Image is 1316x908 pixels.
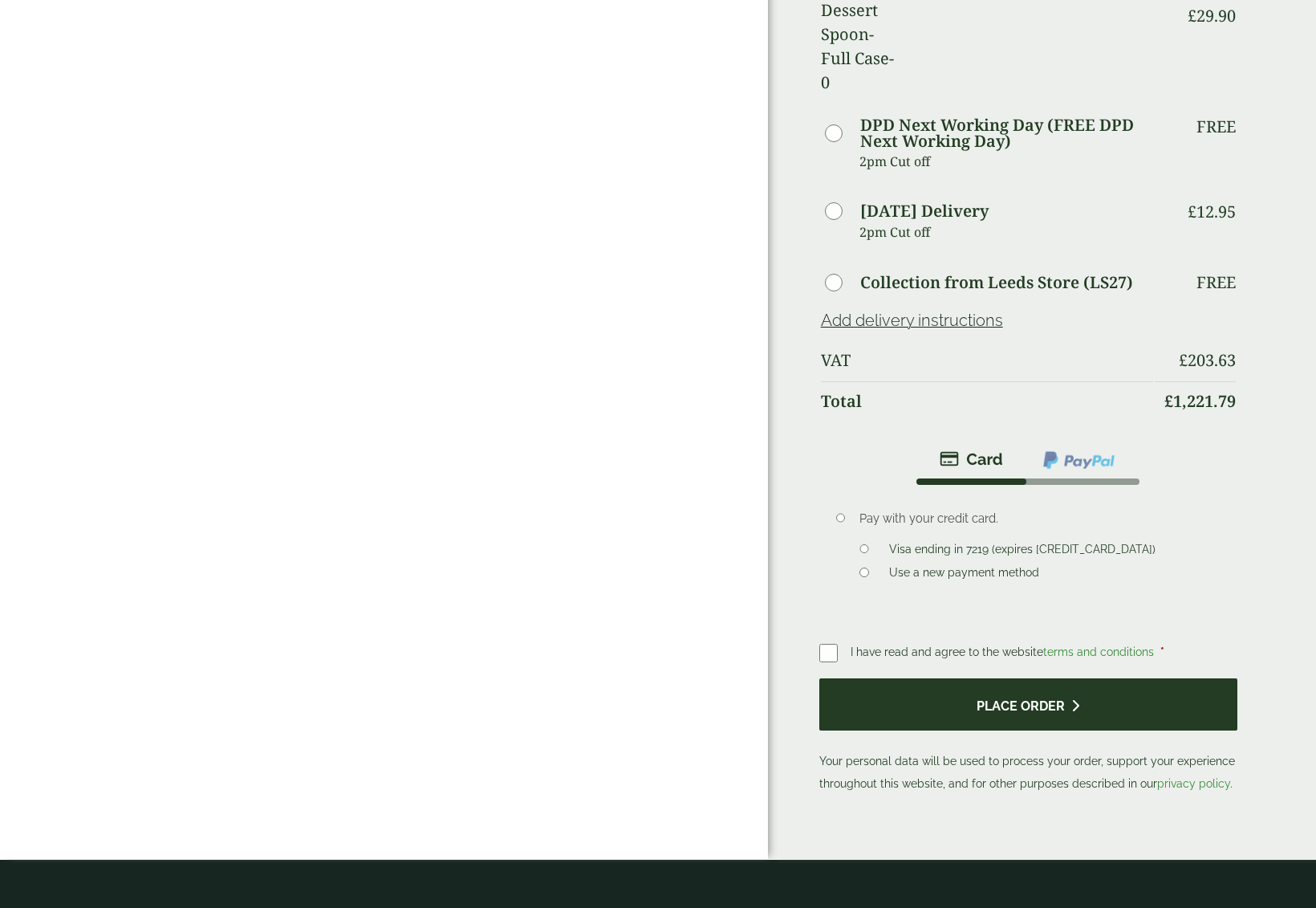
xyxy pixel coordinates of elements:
label: Use a new payment method [883,566,1046,584]
img: stripe.png [940,450,1003,469]
label: Visa ending in 7219 (expires [CREDIT_CARD_DATA]) [883,543,1162,560]
p: Free [1196,273,1236,292]
a: Add delivery instructions [821,311,1003,330]
span: £ [1188,5,1196,26]
bdi: 203.63 [1179,349,1236,371]
img: ppcp-gateway.png [1042,450,1116,470]
a: terms and conditions [1043,645,1154,658]
p: 2pm Cut off [859,149,1153,173]
bdi: 12.95 [1188,201,1236,222]
abbr: required [1160,645,1164,658]
th: Total [821,381,1153,421]
label: DPD Next Working Day (FREE DPD Next Working Day) [860,117,1153,149]
span: £ [1164,390,1173,412]
span: £ [1179,349,1188,371]
p: Your personal data will be used to process your order, support your experience throughout this we... [819,678,1237,795]
span: I have read and agree to the website [851,645,1157,658]
th: VAT [821,341,1153,380]
bdi: 1,221.79 [1164,390,1236,412]
label: [DATE] Delivery [860,203,989,219]
p: 2pm Cut off [859,220,1153,244]
p: Pay with your credit card. [859,510,1212,527]
span: £ [1188,201,1196,222]
label: Collection from Leeds Store (LS27) [860,275,1133,291]
p: Free [1196,117,1236,136]
button: Place order [819,678,1237,731]
bdi: 29.90 [1188,5,1236,26]
a: privacy policy [1157,777,1230,790]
